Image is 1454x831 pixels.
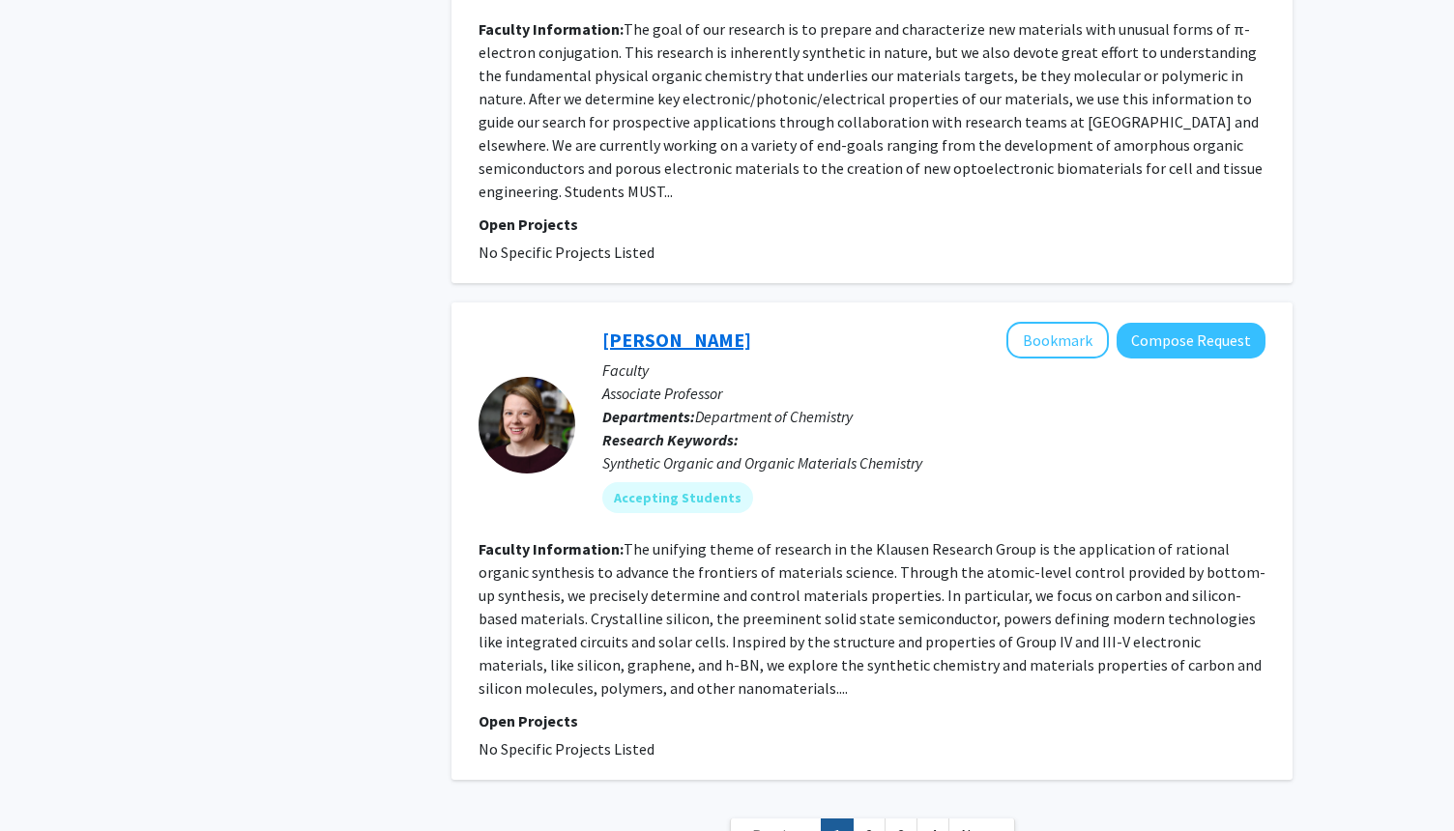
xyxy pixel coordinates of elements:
b: Faculty Information: [479,19,624,39]
div: Synthetic Organic and Organic Materials Chemistry [602,451,1265,474]
p: Faculty [602,358,1265,382]
span: No Specific Projects Listed [479,739,654,759]
p: Open Projects [479,213,1265,236]
b: Departments: [602,407,695,426]
iframe: Chat [15,744,82,817]
p: Associate Professor [602,382,1265,405]
fg-read-more: The goal of our research is to prepare and characterize new materials with unusual forms of π-ele... [479,19,1263,201]
b: Research Keywords: [602,430,739,449]
mat-chip: Accepting Students [602,482,753,513]
span: Department of Chemistry [695,407,853,426]
fg-read-more: The unifying theme of research in the Klausen Research Group is the application of rational organ... [479,539,1265,698]
b: Faculty Information: [479,539,624,559]
span: No Specific Projects Listed [479,243,654,262]
button: Compose Request to Bekka Klausen [1117,323,1265,358]
a: [PERSON_NAME] [602,328,751,352]
p: Open Projects [479,709,1265,732]
button: Add Bekka Klausen to Bookmarks [1006,322,1109,358]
